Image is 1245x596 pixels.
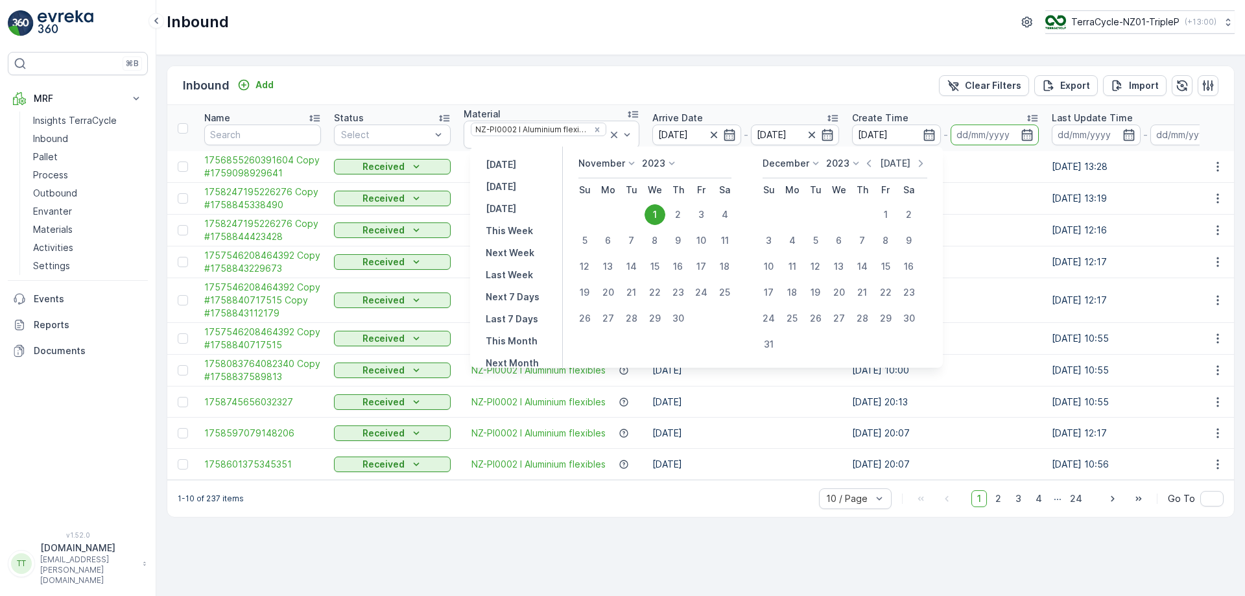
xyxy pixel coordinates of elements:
[28,221,148,239] a: Materials
[846,151,1045,183] td: [DATE] 11:35
[178,459,188,470] div: Toggle Row Selected
[899,230,919,251] div: 9
[691,204,712,225] div: 3
[1150,125,1239,145] input: dd/mm/yyyy
[204,217,321,243] a: 1758247195226276 Copy #1758844423428
[334,222,451,238] button: Received
[1129,79,1159,92] p: Import
[852,282,873,303] div: 21
[668,230,689,251] div: 9
[1045,215,1245,246] td: [DATE] 12:16
[899,204,919,225] div: 2
[691,256,712,277] div: 17
[486,246,534,259] p: Next Week
[178,428,188,438] div: Toggle Row Selected
[1045,10,1235,34] button: TerraCycle-NZ01-TripleP(+13:00)
[1052,125,1141,145] input: dd/mm/yyyy
[204,427,321,440] a: 1758597079148206
[971,490,987,507] span: 1
[578,157,625,170] p: November
[621,230,642,251] div: 7
[668,282,689,303] div: 23
[643,178,667,202] th: Wednesday
[1045,278,1245,323] td: [DATE] 12:17
[645,256,665,277] div: 15
[362,396,405,409] p: Received
[899,282,919,303] div: 23
[471,364,606,377] a: NZ-PI0002 I Aluminium flexibles
[28,239,148,257] a: Activities
[782,308,803,329] div: 25
[204,326,321,352] a: 1757546208464392 Copy #1758840717515
[846,418,1045,449] td: [DATE] 20:07
[486,357,539,370] p: Next Month
[590,125,604,135] div: Remove NZ-PI0002 I Aluminium flexibles
[334,191,451,206] button: Received
[763,157,809,170] p: December
[846,183,1045,215] td: [DATE] 12:09
[597,178,620,202] th: Monday
[875,282,896,303] div: 22
[204,185,321,211] span: 1758247195226276 Copy #1758845338490
[782,282,803,303] div: 18
[334,331,451,346] button: Received
[759,230,779,251] div: 3
[951,125,1039,145] input: dd/mm/yyyy
[204,249,321,275] a: 1757546208464392 Copy #1758843229673
[852,256,873,277] div: 14
[471,458,606,471] a: NZ-PI0002 I Aluminium flexibles
[362,427,405,440] p: Received
[852,308,873,329] div: 28
[178,494,244,504] p: 1-10 of 237 items
[646,387,846,418] td: [DATE]
[691,230,712,251] div: 10
[204,112,230,125] p: Name
[874,178,897,202] th: Friday
[480,333,543,349] button: This Month
[178,161,188,172] div: Toggle Row Selected
[829,230,849,251] div: 6
[40,542,136,554] p: [DOMAIN_NAME]
[759,308,779,329] div: 24
[464,108,501,121] p: Material
[486,224,533,237] p: This Week
[1045,355,1245,387] td: [DATE] 10:55
[645,204,665,225] div: 1
[33,187,77,200] p: Outbound
[471,396,606,409] a: NZ-PI0002 I Aluminium flexibles
[28,112,148,130] a: Insights TerraCycle
[805,230,826,251] div: 5
[573,178,597,202] th: Sunday
[759,256,779,277] div: 10
[8,542,148,586] button: TT[DOMAIN_NAME][EMAIL_ADDRESS][PERSON_NAME][DOMAIN_NAME]
[178,397,188,407] div: Toggle Row Selected
[1064,490,1088,507] span: 24
[183,77,230,95] p: Inbound
[645,308,665,329] div: 29
[782,256,803,277] div: 11
[827,178,851,202] th: Wednesday
[1045,151,1245,183] td: [DATE] 13:28
[691,282,712,303] div: 24
[28,184,148,202] a: Outbound
[28,257,148,275] a: Settings
[642,157,665,170] p: 2023
[652,125,741,145] input: dd/mm/yyyy
[204,281,321,320] a: 1757546208464392 Copy #1758840717515 Copy #1758843112179
[334,425,451,441] button: Received
[829,308,849,329] div: 27
[28,166,148,184] a: Process
[1034,75,1098,96] button: Export
[846,387,1045,418] td: [DATE] 20:13
[334,159,451,174] button: Received
[362,192,405,205] p: Received
[8,312,148,338] a: Reports
[744,127,748,143] p: -
[34,92,122,105] p: MRF
[480,289,545,305] button: Next 7 Days
[11,553,32,574] div: TT
[757,178,781,202] th: Sunday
